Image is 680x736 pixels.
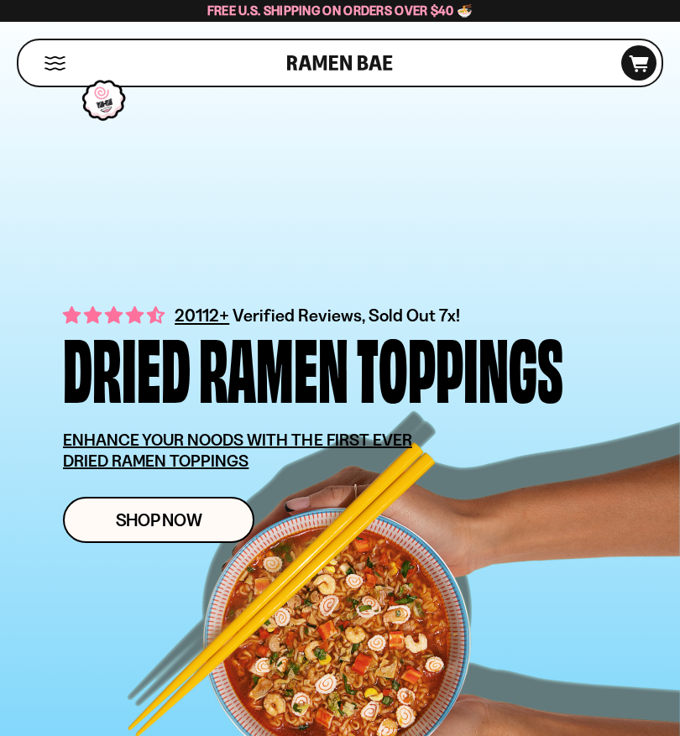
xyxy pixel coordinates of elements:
[207,3,473,18] span: Free U.S. Shipping on Orders over $40 🍜
[44,56,66,70] button: Mobile Menu Trigger
[63,497,254,543] a: Shop Now
[199,328,348,405] div: Ramen
[116,511,202,529] span: Shop Now
[175,302,229,328] span: 20112+
[63,430,412,471] u: ENHANCE YOUR NOODS WITH THE FIRST EVER DRIED RAMEN TOPPINGS
[357,328,563,405] div: Toppings
[233,305,460,326] span: Verified Reviews, Sold Out 7x!
[63,328,191,405] div: Dried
